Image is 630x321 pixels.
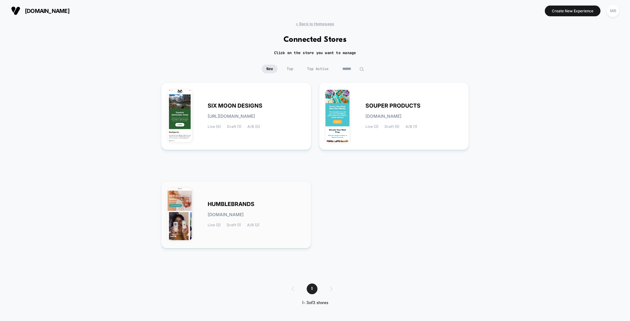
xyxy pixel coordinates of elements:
[208,114,255,118] span: [URL][DOMAIN_NAME]
[168,90,192,142] img: SIX_MOON_DESIGNS
[274,50,356,55] h2: Click on the store you want to manage
[208,125,221,129] span: Live (0)
[284,35,347,44] h1: Connected Stores
[9,6,71,16] button: [DOMAIN_NAME]
[282,65,298,73] span: Top
[208,223,221,227] span: Live (2)
[247,125,260,129] span: A/B (0)
[365,114,401,118] span: [DOMAIN_NAME]
[227,223,241,227] span: Draft (1)
[359,67,364,71] img: edit
[168,188,192,240] img: HUMBLEBRANDS
[385,125,399,129] span: Draft (5)
[247,223,259,227] span: A/B (2)
[545,6,600,16] button: Create New Experience
[405,125,417,129] span: A/B (1)
[11,6,20,15] img: Visually logo
[227,125,241,129] span: Draft (1)
[262,65,277,73] span: New
[302,65,333,73] span: Top Active
[307,283,317,294] span: 1
[25,8,70,14] span: [DOMAIN_NAME]
[285,300,345,306] div: 1 - 3 of 3 stores
[208,212,244,217] span: [DOMAIN_NAME]
[605,5,621,17] button: MR
[208,202,254,206] span: HUMBLEBRANDS
[208,104,262,108] span: SIX MOON DESIGNS
[325,90,350,142] img: SOUPER_PRODUCTS
[365,125,378,129] span: Live (2)
[607,5,619,17] div: MR
[365,104,421,108] span: SOUPER PRODUCTS
[296,22,334,26] span: < Back to Homepage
